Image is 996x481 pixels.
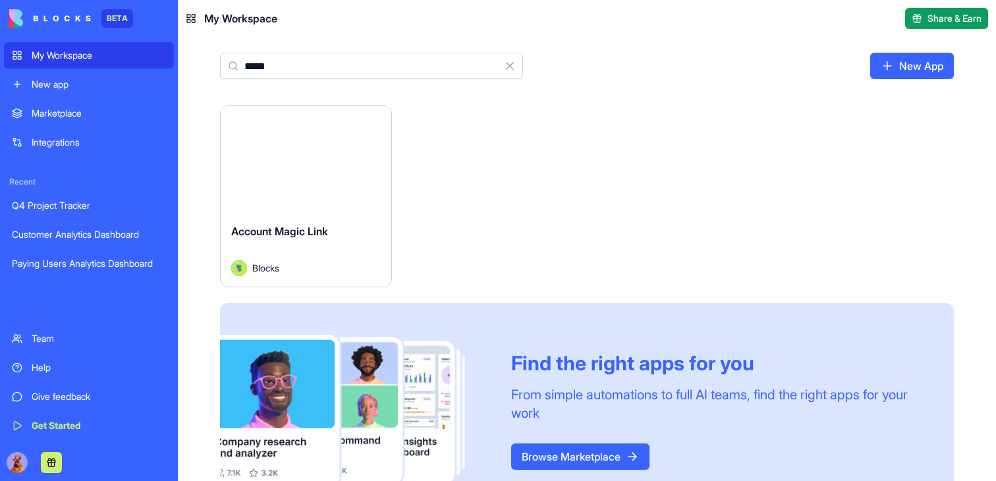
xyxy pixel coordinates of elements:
div: Get Started [32,419,166,432]
div: Marketplace [32,107,166,120]
a: BETA [9,9,133,28]
div: Q4 Project Tracker [12,199,166,212]
div: Help [32,361,166,374]
span: Account Magic Link [231,225,328,238]
span: Recent [4,177,174,187]
div: Team [32,332,166,345]
a: Integrations [4,129,174,156]
button: Clear [497,53,523,79]
a: Account Magic LinkAvatarBlocks [220,105,392,287]
div: Customer Analytics Dashboard [12,228,166,241]
img: Kuku_Large_sla5px.png [7,452,28,473]
a: Q4 Project Tracker [4,192,174,219]
div: BETA [101,9,133,28]
a: New app [4,71,174,98]
span: Blocks [252,261,279,275]
div: Integrations [32,136,166,149]
a: Paying Users Analytics Dashboard [4,250,174,277]
a: My Workspace [4,42,174,69]
a: Team [4,325,174,352]
img: Avatar [231,260,247,276]
a: Get Started [4,412,174,439]
div: New app [32,78,166,91]
a: Give feedback [4,383,174,410]
a: Marketplace [4,100,174,127]
a: Help [4,354,174,381]
div: Find the right apps for you [511,351,922,375]
span: My Workspace [204,11,277,26]
div: Paying Users Analytics Dashboard [12,257,166,270]
a: Customer Analytics Dashboard [4,221,174,248]
div: Give feedback [32,390,166,403]
div: From simple automations to full AI teams, find the right apps for your work [511,385,922,422]
img: logo [9,9,91,28]
a: Browse Marketplace [511,443,650,470]
span: Share & Earn [927,12,982,25]
button: Share & Earn [905,8,988,29]
div: My Workspace [32,49,166,62]
a: New App [870,53,954,79]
